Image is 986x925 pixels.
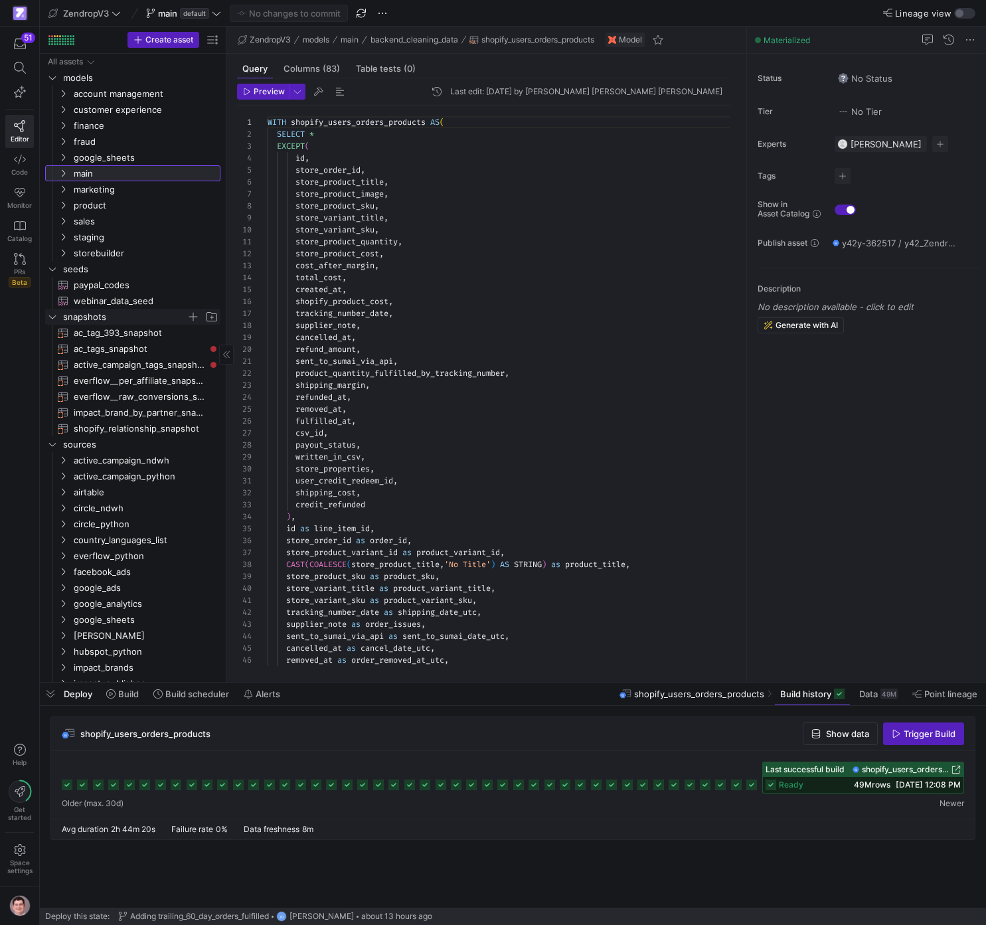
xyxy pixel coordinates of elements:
span: store_product_sku [295,201,374,211]
span: google_sheets [74,612,218,628]
span: as [402,547,412,558]
a: shopify_users_orders_products [853,765,961,774]
button: Build scheduler [147,683,235,705]
span: Alerts [256,689,280,699]
span: written_in_csv [295,452,361,462]
span: Show in Asset Catalog [758,200,809,218]
span: marketing [74,182,218,197]
div: Press SPACE to select this row. [45,102,220,118]
span: 49M rows [854,780,890,790]
span: Generate with AI [776,321,838,330]
span: airtable [74,485,218,500]
div: Press SPACE to select this row. [45,357,220,373]
span: , [500,547,505,558]
div: 10 [237,224,252,236]
div: Press SPACE to select this row. [45,277,220,293]
span: google_ads [74,580,218,596]
div: 3 [237,140,252,152]
div: 6 [237,176,252,188]
span: Materialized [764,35,810,45]
a: https://storage.googleapis.com/y42-prod-data-exchange/images/qZXOSqkTtPuVcXVzF40oUlM07HVTwZXfPK0U... [5,2,34,25]
span: , [342,272,347,283]
span: store_product_title [295,177,384,187]
span: about 13 hours ago [361,912,432,921]
div: 31 [237,475,252,487]
span: , [393,475,398,486]
div: 23 [237,379,252,391]
a: everflow__raw_conversions_snapshot​​​​​​​ [45,388,220,404]
div: 16 [237,295,252,307]
span: ac_tags_snapshot​​​​​​​ [74,341,205,357]
span: shopify_users_orders_products [481,35,594,44]
div: Press SPACE to select this row. [45,532,220,548]
div: Press SPACE to select this row. [45,181,220,197]
span: circle_ndwh [74,501,218,516]
span: google_sheets [74,150,218,165]
span: ( [440,117,444,127]
span: Trigger Build [904,728,955,739]
div: 18 [237,319,252,331]
span: , [388,296,393,307]
div: 32 [237,487,252,499]
div: 29 [237,451,252,463]
div: 24 [237,391,252,403]
span: account management [74,86,218,102]
span: Beta [9,277,31,288]
span: ( [305,141,309,151]
span: removed_at [295,404,342,414]
img: No tier [838,106,849,117]
button: Data49M [853,683,904,705]
span: Status [758,74,824,83]
span: , [370,463,374,474]
span: Query [242,64,268,73]
span: shipping_margin [295,380,365,390]
span: everflow_python [74,548,218,564]
span: [PERSON_NAME] [289,912,354,921]
div: JD [276,911,287,922]
span: models [63,70,218,86]
span: shopify_users_orders_products [862,765,949,774]
span: store_variant_sku [295,224,374,235]
span: impact_brands [74,660,218,675]
span: store_order_id [295,165,361,175]
span: fulfilled_at [295,416,351,426]
span: cancelled_at [295,332,351,343]
div: 2 [237,128,252,140]
div: 28 [237,439,252,451]
span: [DATE] 12:08 PM [896,780,961,790]
span: shopify_users_orders_products [291,117,426,127]
span: active_campaign_ndwh [74,453,218,468]
span: product_quantity_fulfilled_by_tracking_number [295,368,505,378]
span: paypal_codes​​​​​​ [74,278,205,293]
span: finance [74,118,218,133]
span: store_product_quantity [295,236,398,247]
div: Press SPACE to select this row. [45,452,220,468]
span: ZendropV3 [63,8,109,19]
span: , [351,416,356,426]
span: user_credit_redeem_id [295,475,393,486]
div: 12 [237,248,252,260]
span: store_variant_title [295,212,384,223]
div: 27 [237,427,252,439]
span: , [407,535,412,546]
span: Failure rate [171,824,213,834]
span: , [374,260,379,271]
span: , [393,356,398,367]
a: impact_brand_by_partner_snapshot​​​​​​​ [45,404,220,420]
span: main [341,35,359,44]
img: undefined [608,36,616,44]
button: Preview [237,84,289,100]
div: Press SPACE to select this row. [45,404,220,420]
span: default [180,8,209,19]
a: webinar_data_seed​​​​​​ [45,293,220,309]
a: Code [5,148,34,181]
span: No Status [838,73,892,84]
a: active_campaign_tags_snapshot​​​​​​​ [45,357,220,373]
span: , [398,236,402,247]
div: Press SPACE to select this row. [45,309,220,325]
span: sources [63,437,218,452]
span: credit_refunded [295,499,365,510]
div: 11 [237,236,252,248]
a: PRsBeta [5,248,34,293]
span: hubspot_python [74,644,218,659]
